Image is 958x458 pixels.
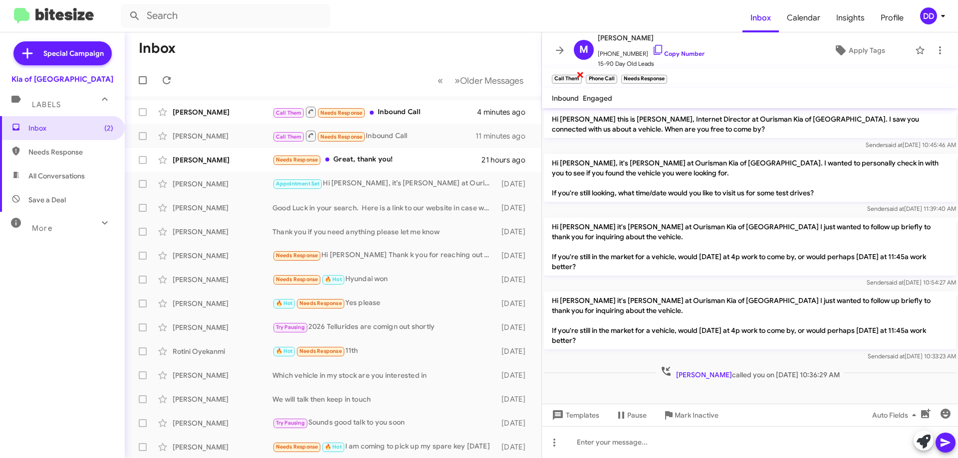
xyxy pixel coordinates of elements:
span: Needs Response [320,110,363,116]
div: [PERSON_NAME] [173,299,272,308]
span: called you on [DATE] 10:36:29 AM [656,365,844,380]
span: Try Pausing [276,420,305,426]
span: Apply Tags [849,41,885,59]
div: [DATE] [496,418,533,428]
div: 11th [272,345,496,357]
span: Needs Response [299,348,342,354]
span: Sender [DATE] 11:39:40 AM [867,205,956,212]
div: Hyundai won [272,274,496,285]
div: [PERSON_NAME] [173,275,272,285]
span: Special Campaign [43,48,104,58]
div: [PERSON_NAME] [173,203,272,213]
span: Needs Response [276,444,318,450]
span: Auto Fields [872,406,920,424]
button: Apply Tags [808,41,910,59]
div: [DATE] [496,346,533,356]
div: Good Luck in your search. Here is a link to our website in case we get something else that catche... [272,203,496,213]
span: Older Messages [460,75,523,86]
div: [DATE] [496,251,533,261]
a: Calendar [779,3,828,32]
span: Needs Response [276,156,318,163]
span: 🔥 Hot [276,348,293,354]
p: Hi [PERSON_NAME] it's [PERSON_NAME] at Ourisman Kia of [GEOGRAPHIC_DATA] I just wanted to follow ... [544,292,956,349]
div: [PERSON_NAME] [173,442,272,452]
span: Needs Response [28,147,113,157]
small: Phone Call [586,75,617,84]
div: [PERSON_NAME] [173,155,272,165]
div: Which vehicle in my stock are you interested in [272,370,496,380]
span: said at [887,205,904,212]
a: Insights [828,3,873,32]
button: Mark Inactive [655,406,726,424]
span: × [576,68,584,80]
span: 15-90 Day Old Leads [598,59,705,69]
nav: Page navigation example [432,70,529,91]
span: Sender [DATE] 10:45:46 AM [866,141,956,149]
div: [PERSON_NAME] [173,394,272,404]
span: said at [886,279,904,286]
div: 4 minutes ago [477,107,533,117]
span: Call Them [276,110,302,116]
div: DD [920,7,937,24]
div: [PERSON_NAME] [173,370,272,380]
div: [PERSON_NAME] [173,227,272,237]
span: All Conversations [28,171,85,181]
div: 11 minutes ago [476,131,533,141]
span: Needs Response [276,276,318,283]
a: Special Campaign [13,41,112,65]
span: (2) [104,123,113,133]
p: Hi [PERSON_NAME] this is [PERSON_NAME], Internet Director at Ourisman Kia of [GEOGRAPHIC_DATA]. I... [544,110,956,138]
div: 2026 Tellurides are comign out shortly [272,321,496,333]
div: [DATE] [496,322,533,332]
div: We will talk then keep in touch [272,394,496,404]
span: Sender [DATE] 10:33:23 AM [868,352,956,360]
div: [PERSON_NAME] [173,251,272,261]
div: [DATE] [496,299,533,308]
input: Search [121,4,330,28]
button: Previous [432,70,449,91]
span: said at [885,141,903,149]
div: I am coming to pick up my spare key [DATE] [272,441,496,453]
button: Next [449,70,529,91]
span: More [32,224,52,233]
span: [PERSON_NAME] [676,370,732,379]
div: [DATE] [496,203,533,213]
p: Hi [PERSON_NAME], it's [PERSON_NAME] at Ourisman Kia of [GEOGRAPHIC_DATA]. I wanted to personally... [544,154,956,202]
span: Labels [32,100,61,109]
span: 🔥 Hot [276,300,293,306]
button: Auto Fields [864,406,928,424]
div: [PERSON_NAME] [173,322,272,332]
div: Hi [PERSON_NAME], it’s [PERSON_NAME] at Ourisman Kia of [GEOGRAPHIC_DATA]. We’re staying open lat... [272,178,496,189]
span: Engaged [583,94,612,103]
a: Inbox [742,3,779,32]
p: Hi [PERSON_NAME] it's [PERSON_NAME] at Ourisman Kia of [GEOGRAPHIC_DATA] I just wanted to follow ... [544,218,956,276]
span: 🔥 Hot [325,444,342,450]
div: Inbound Call [272,130,476,142]
span: Needs Response [299,300,342,306]
a: Profile [873,3,912,32]
div: [PERSON_NAME] [173,107,272,117]
span: « [438,74,443,87]
div: [PERSON_NAME] [173,131,272,141]
div: 21 hours ago [481,155,533,165]
span: [PHONE_NUMBER] [598,44,705,59]
div: [DATE] [496,179,533,189]
button: Templates [542,406,607,424]
span: Call Them [276,134,302,140]
div: Rotini Oyekanmi [173,346,272,356]
button: Pause [607,406,655,424]
span: 🔥 Hot [325,276,342,283]
div: Thank you if you need anything please let me know [272,227,496,237]
span: Save a Deal [28,195,66,205]
button: DD [912,7,947,24]
span: Inbound [552,94,579,103]
span: said at [887,352,905,360]
a: Copy Number [652,50,705,57]
small: Call Them [552,75,582,84]
div: [PERSON_NAME] [173,179,272,189]
div: Yes please [272,298,496,309]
